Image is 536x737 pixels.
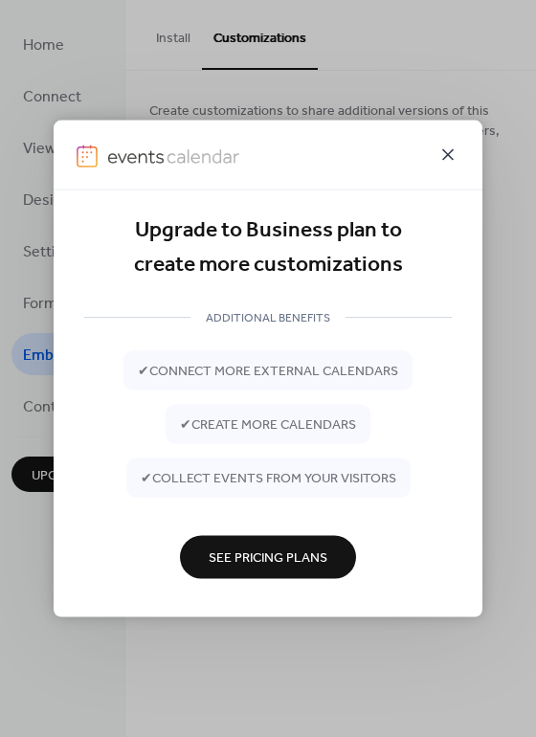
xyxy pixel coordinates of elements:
[84,213,452,283] div: Upgrade to Business plan to create more customizations
[209,548,327,569] span: See Pricing Plans
[107,145,239,167] img: logo-type
[138,362,398,382] span: ✔ connect more external calendars
[77,145,98,167] img: logo-icon
[180,535,356,578] button: See Pricing Plans
[190,308,346,328] span: ADDITIONAL BENEFITS
[141,469,396,489] span: ✔ collect events from your visitors
[180,415,356,435] span: ✔ create more calendars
